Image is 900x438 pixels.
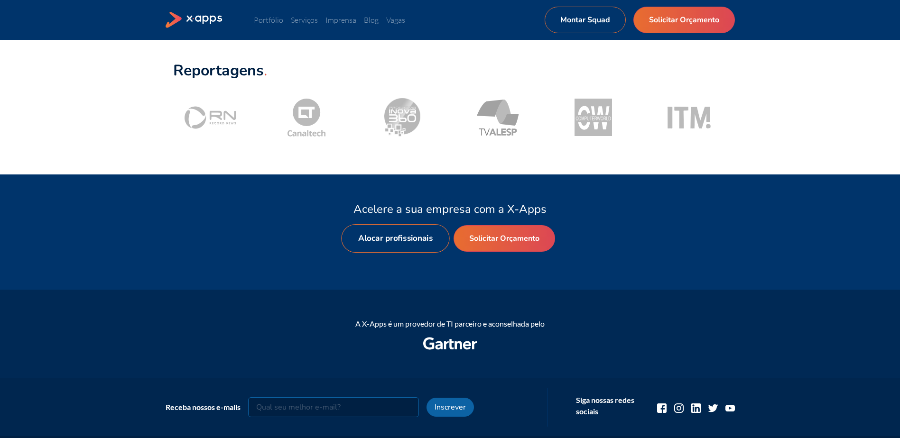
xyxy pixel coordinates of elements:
[454,225,555,252] a: Solicitar Orçamento
[254,15,283,25] a: Portfólio
[166,401,241,413] div: Receba nossos e-mails
[291,15,318,25] a: Serviços
[386,15,405,25] a: Vagas
[173,60,264,81] strong: Reportagens
[248,397,419,417] input: Qual seu melhor e-mail?
[364,15,379,25] a: Blog
[633,7,735,33] a: Solicitar Orçamento
[545,7,626,33] a: Montar Squad
[325,15,356,25] a: Imprensa
[341,224,449,253] a: Alocar profissionais
[166,203,735,216] h4: Acelere a sua empresa com a X-Apps
[576,394,642,417] div: Siga nossas redes sociais
[173,62,267,83] a: Reportagens
[166,318,735,329] div: A X-Apps é um provedor de TI parceiro e aconselhada pelo
[427,398,474,417] button: Inscrever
